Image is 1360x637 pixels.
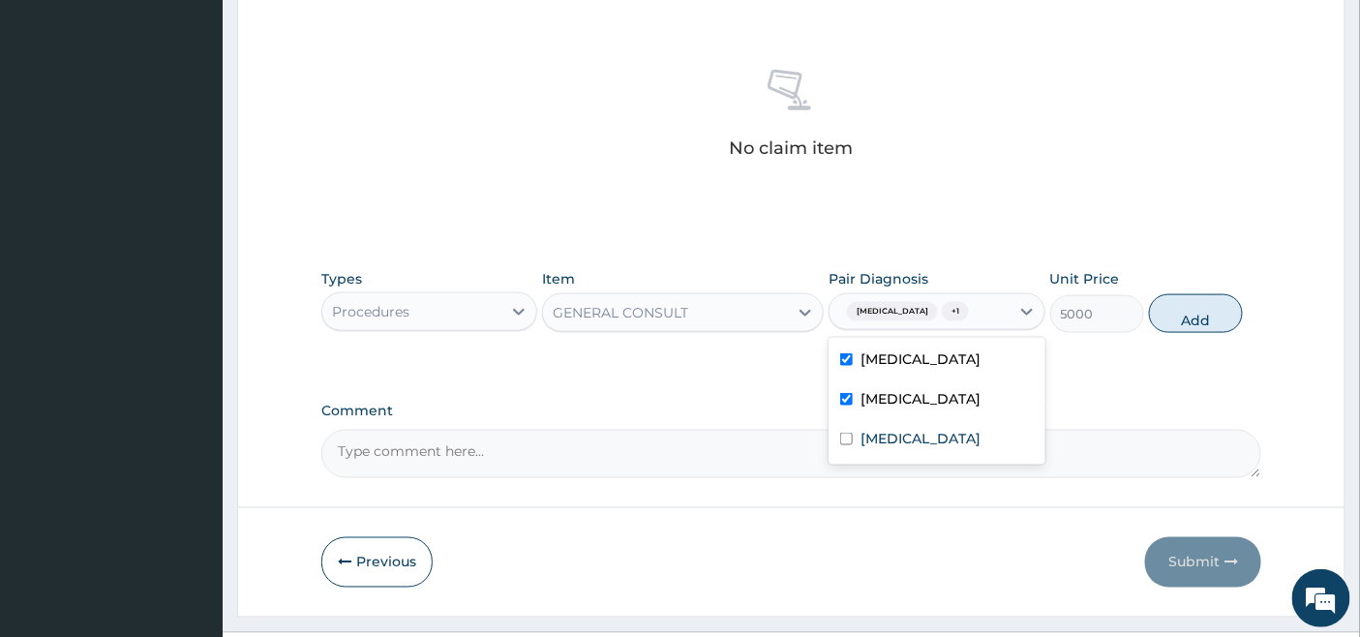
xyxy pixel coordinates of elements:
label: [MEDICAL_DATA] [861,389,981,409]
label: [MEDICAL_DATA] [861,429,981,448]
label: [MEDICAL_DATA] [861,349,981,369]
span: [MEDICAL_DATA] [847,302,938,321]
p: No claim item [729,138,853,158]
span: We're online! [112,194,267,389]
label: Comment [321,403,1262,419]
button: Previous [321,537,433,588]
div: Procedures [332,302,409,321]
button: Submit [1145,537,1261,588]
span: + 1 [942,302,969,321]
textarea: Type your message and hit 'Enter' [10,428,369,496]
div: Chat with us now [101,108,325,134]
label: Types [321,271,362,288]
div: GENERAL CONSULT [553,303,688,322]
div: Minimize live chat window [317,10,364,56]
label: Unit Price [1050,269,1120,288]
label: Pair Diagnosis [829,269,928,288]
label: Item [542,269,575,288]
img: d_794563401_company_1708531726252_794563401 [36,97,78,145]
button: Add [1149,294,1243,333]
